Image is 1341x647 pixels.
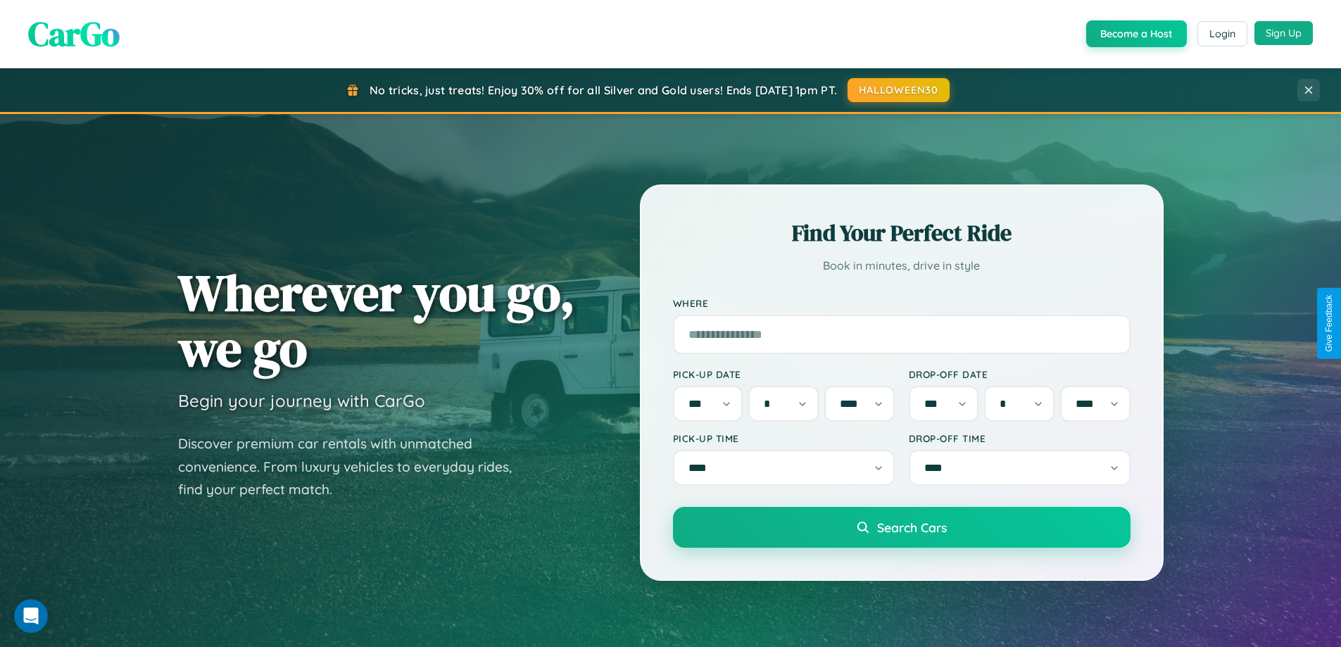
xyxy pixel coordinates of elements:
label: Pick-up Date [673,368,895,380]
button: Login [1197,21,1247,46]
label: Pick-up Time [673,432,895,444]
h2: Find Your Perfect Ride [673,218,1131,249]
button: HALLOWEEN30 [848,78,950,102]
p: Discover premium car rentals with unmatched convenience. From luxury vehicles to everyday rides, ... [178,432,530,501]
iframe: Intercom live chat [14,599,48,633]
button: Sign Up [1254,21,1313,45]
h1: Wherever you go, we go [178,265,575,376]
h3: Begin your journey with CarGo [178,390,425,411]
span: CarGo [28,11,120,57]
label: Drop-off Time [909,432,1131,444]
button: Become a Host [1086,20,1187,47]
div: Give Feedback [1324,295,1334,352]
p: Book in minutes, drive in style [673,256,1131,276]
label: Drop-off Date [909,368,1131,380]
label: Where [673,297,1131,309]
button: Search Cars [673,507,1131,548]
span: Search Cars [877,520,947,535]
span: No tricks, just treats! Enjoy 30% off for all Silver and Gold users! Ends [DATE] 1pm PT. [370,83,837,97]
